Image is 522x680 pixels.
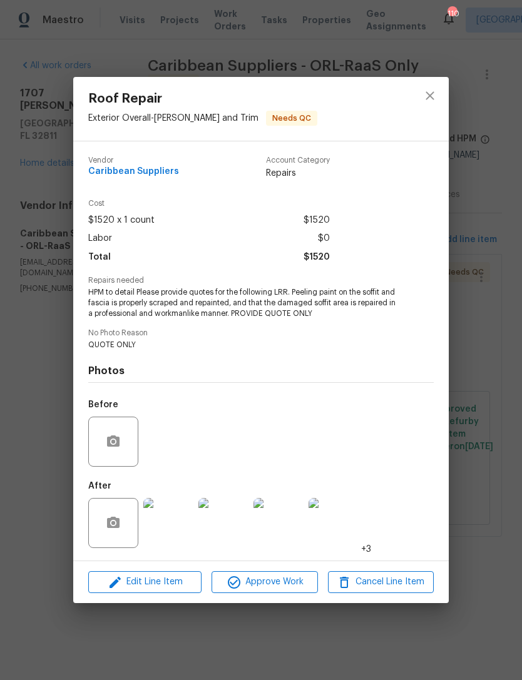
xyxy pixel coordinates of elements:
span: Account Category [266,156,330,165]
span: Needs QC [267,112,316,124]
span: Approve Work [215,574,314,590]
span: Labor [88,230,112,248]
span: QUOTE ONLY [88,340,399,350]
h4: Photos [88,365,434,377]
span: +3 [361,543,371,556]
span: $1520 [304,211,330,230]
span: Total [88,248,111,266]
h5: After [88,482,111,490]
span: HPM to detail Please provide quotes for the following LRR. Peeling paint on the soffit and fascia... [88,287,399,318]
span: Repairs needed [88,277,434,285]
span: Roof Repair [88,92,317,106]
button: Approve Work [212,571,317,593]
button: Edit Line Item [88,571,202,593]
span: Exterior Overall - [PERSON_NAME] and Trim [88,114,258,123]
button: close [415,81,445,111]
span: Vendor [88,156,179,165]
h5: Before [88,400,118,409]
span: $1520 [304,248,330,266]
span: Caribbean Suppliers [88,167,179,176]
span: No Photo Reason [88,329,434,337]
span: Edit Line Item [92,574,198,590]
span: Repairs [266,167,330,180]
button: Cancel Line Item [328,571,434,593]
span: $0 [318,230,330,248]
span: Cancel Line Item [332,574,430,590]
span: $1520 x 1 count [88,211,155,230]
div: 110 [448,8,456,20]
span: Cost [88,200,330,208]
